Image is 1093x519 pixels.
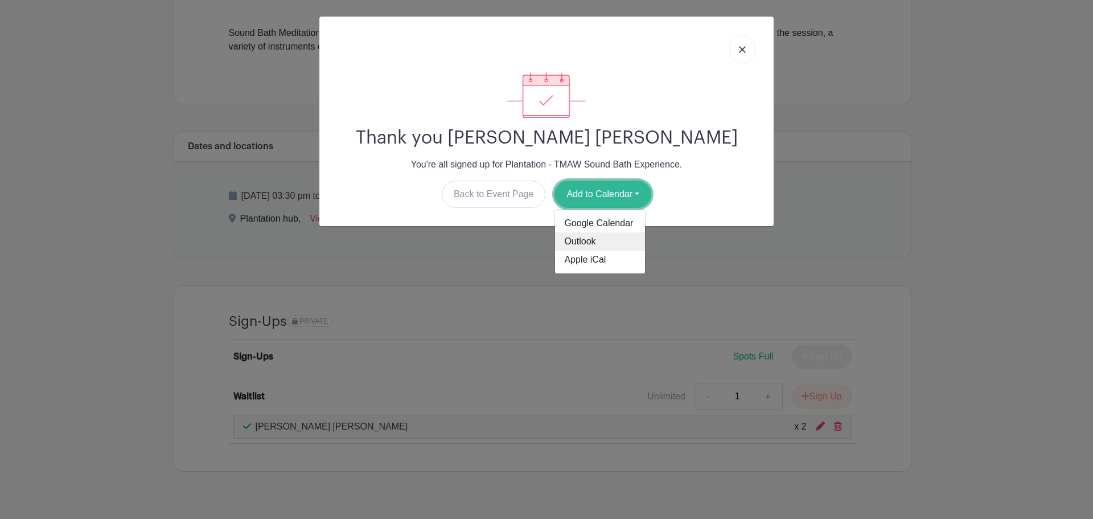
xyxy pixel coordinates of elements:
[442,181,546,208] a: Back to Event Page
[554,181,651,208] button: Add to Calendar
[555,251,645,269] a: Apple iCal
[555,214,645,232] a: Google Calendar
[507,72,586,118] img: signup_complete-c468d5dda3e2740ee63a24cb0ba0d3ce5d8a4ecd24259e683200fb1569d990c8.svg
[739,46,746,53] img: close_button-5f87c8562297e5c2d7936805f587ecaba9071eb48480494691a3f1689db116b3.svg
[328,127,765,149] h2: Thank you [PERSON_NAME] [PERSON_NAME]
[555,232,645,251] a: Outlook
[328,158,765,171] p: You're all signed up for Plantation - TMAW Sound Bath Experience.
